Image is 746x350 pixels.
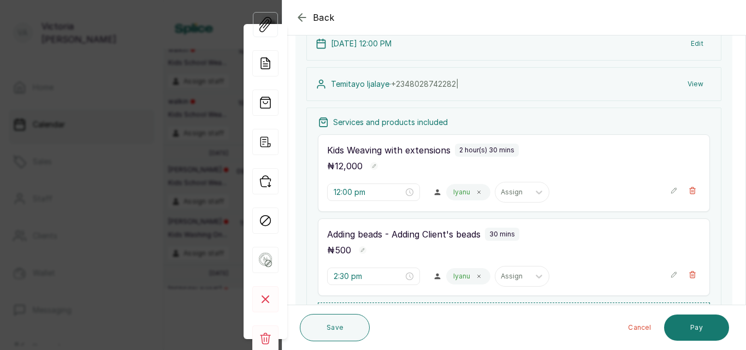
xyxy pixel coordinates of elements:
[327,228,481,241] p: Adding beads - Adding Client's beads
[335,245,351,256] span: 500
[619,315,660,341] button: Cancel
[333,117,448,128] p: Services and products included
[295,11,335,24] button: Back
[313,11,335,24] span: Back
[300,314,370,341] button: Save
[391,79,459,88] span: +234 8028742282 |
[331,38,392,49] p: [DATE] 12:00 PM
[489,230,515,239] p: 30 mins
[331,79,459,90] p: Temitayo Ijalaye ·
[453,272,470,281] p: Iyanu
[327,244,351,257] p: ₦
[335,161,363,171] span: 12,000
[318,302,710,330] button: Add new
[664,315,729,341] button: Pay
[459,146,514,155] p: 2 hour(s) 30 mins
[453,188,470,197] p: Iyanu
[334,186,404,198] input: Select time
[334,270,404,282] input: Select time
[682,34,712,54] button: Edit
[679,74,712,94] button: View
[327,144,451,157] p: Kids Weaving with extensions
[327,159,363,173] p: ₦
